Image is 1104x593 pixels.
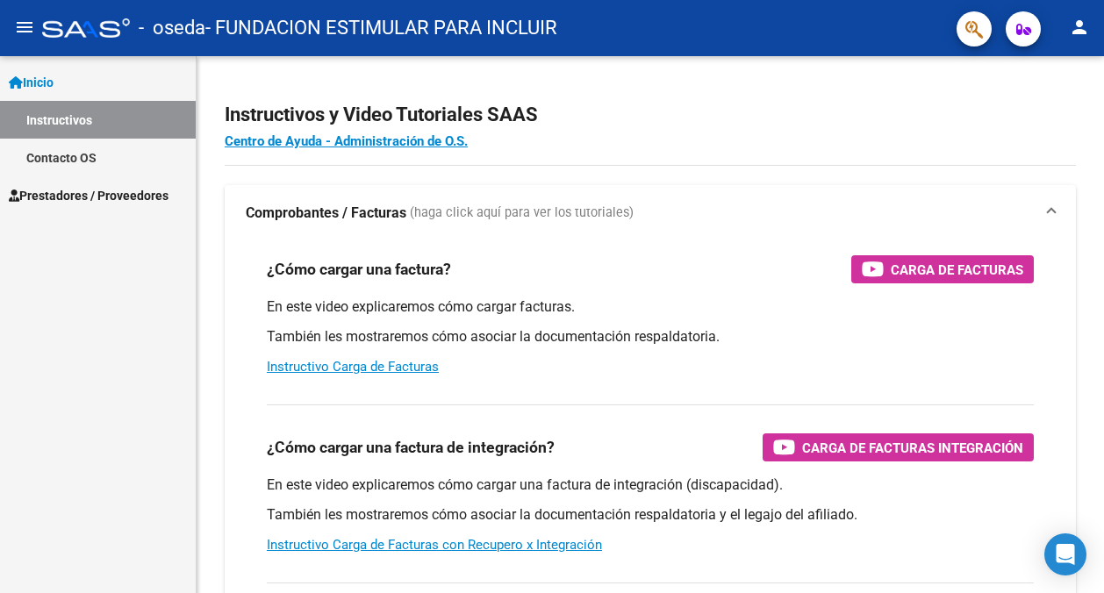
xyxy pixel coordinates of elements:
p: También les mostraremos cómo asociar la documentación respaldatoria. [267,327,1034,347]
span: Carga de Facturas Integración [802,437,1023,459]
button: Carga de Facturas [851,255,1034,283]
span: (haga click aquí para ver los tutoriales) [410,204,634,223]
a: Instructivo Carga de Facturas con Recupero x Integración [267,537,602,553]
h3: ¿Cómo cargar una factura de integración? [267,435,555,460]
div: Open Intercom Messenger [1044,533,1086,575]
strong: Comprobantes / Facturas [246,204,406,223]
a: Centro de Ayuda - Administración de O.S. [225,133,468,149]
button: Carga de Facturas Integración [763,433,1034,461]
span: Inicio [9,73,54,92]
p: En este video explicaremos cómo cargar una factura de integración (discapacidad). [267,475,1034,495]
mat-icon: person [1069,17,1090,38]
span: Prestadores / Proveedores [9,186,168,205]
mat-expansion-panel-header: Comprobantes / Facturas (haga click aquí para ver los tutoriales) [225,185,1076,241]
mat-icon: menu [14,17,35,38]
p: En este video explicaremos cómo cargar facturas. [267,297,1034,317]
a: Instructivo Carga de Facturas [267,359,439,375]
h2: Instructivos y Video Tutoriales SAAS [225,98,1076,132]
span: - oseda [139,9,205,47]
p: También les mostraremos cómo asociar la documentación respaldatoria y el legajo del afiliado. [267,505,1034,525]
span: Carga de Facturas [891,259,1023,281]
h3: ¿Cómo cargar una factura? [267,257,451,282]
span: - FUNDACION ESTIMULAR PARA INCLUIR [205,9,557,47]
